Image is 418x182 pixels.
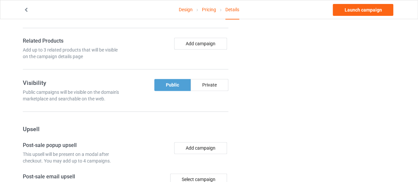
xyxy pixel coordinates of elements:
[23,142,123,149] h4: Post-sale popup upsell
[23,151,123,164] div: This upsell will be present on a modal after checkout. You may add up to 4 campaigns.
[23,125,228,133] h3: Upsell
[202,0,216,19] a: Pricing
[333,4,393,16] a: Launch campaign
[191,79,228,91] div: Private
[154,79,191,91] div: Public
[179,0,193,19] a: Design
[174,38,227,50] button: Add campaign
[23,38,123,45] h4: Related Products
[174,142,227,154] button: Add campaign
[23,173,123,180] h4: Post-sale email upsell
[225,0,239,19] div: Details
[23,89,123,102] div: Public campaigns will be visible on the domain's marketplace and searchable on the web.
[23,79,123,87] h3: Visibility
[23,47,123,60] div: Add up to 3 related products that will be visible on the campaign details page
